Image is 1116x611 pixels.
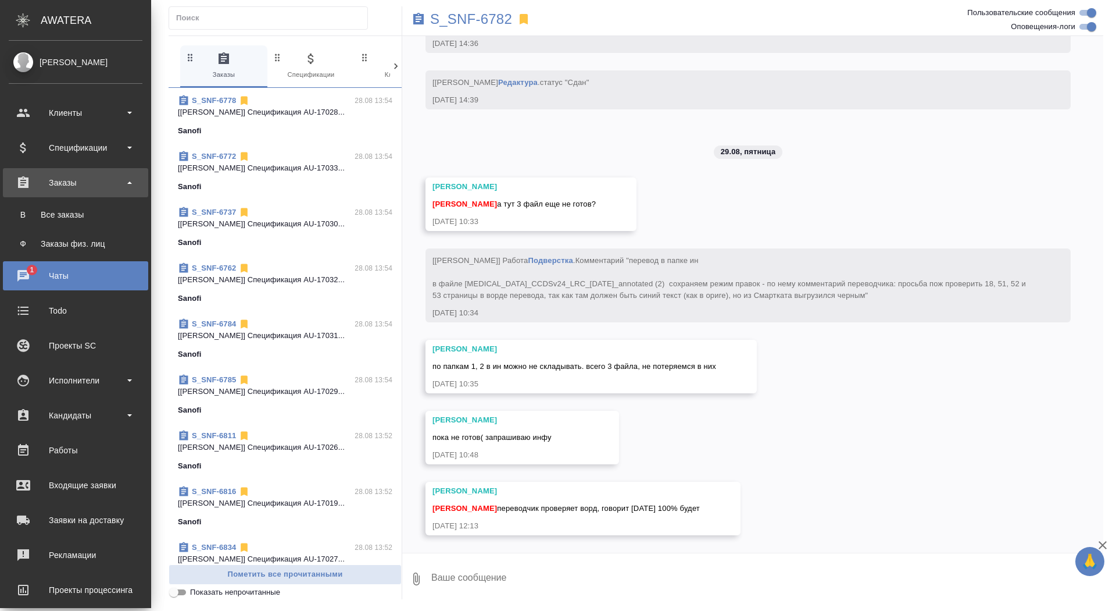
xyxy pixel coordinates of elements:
[432,520,700,532] div: [DATE] 12:13
[9,511,142,529] div: Заявки на доставку
[15,238,137,250] div: Заказы физ. лиц
[178,106,392,118] p: [[PERSON_NAME]] Спецификация AU-17028...
[9,267,142,285] div: Чаты
[178,274,392,286] p: [[PERSON_NAME]] Спецификация AU-17032...
[355,486,392,498] p: 28.08 13:52
[432,433,552,442] span: пока не готов( запрашиваю инфу
[528,256,573,265] a: Подверстка
[355,374,392,386] p: 28.08 13:54
[9,442,142,459] div: Работы
[540,78,589,87] span: статус "Сдан"
[355,95,392,106] p: 28.08 13:54
[178,218,392,230] p: [[PERSON_NAME]] Спецификация AU-17030...
[169,535,402,591] div: S_SNF-683428.08 13:52[[PERSON_NAME]] Спецификация AU-17027...Sanofi
[41,9,151,32] div: AWATERA
[9,104,142,122] div: Клиенты
[3,541,148,570] a: Рекламации
[178,162,392,174] p: [[PERSON_NAME]] Спецификация AU-17033...
[190,587,280,598] span: Показать непрочитанные
[3,296,148,325] a: Todo
[9,477,142,494] div: Входящие заявки
[238,486,250,498] svg: Отписаться
[432,256,1028,300] span: [[PERSON_NAME]] Работа .
[1011,21,1075,33] span: Оповещения-логи
[169,564,402,585] button: Пометить все прочитанными
[238,151,250,162] svg: Отписаться
[192,487,236,496] a: S_SNF-6816
[15,209,137,221] div: Все заказы
[3,576,148,605] a: Проекты процессинга
[192,152,236,161] a: S_SNF-6772
[192,264,236,272] a: S_SNF-6762
[178,553,392,565] p: [[PERSON_NAME]] Спецификация AU-17027...
[432,200,497,208] span: [PERSON_NAME]
[432,504,497,513] span: [PERSON_NAME]
[272,52,283,63] svg: Зажми и перетащи, чтобы поменять порядок вкладок
[432,485,700,497] div: [PERSON_NAME]
[178,330,392,342] p: [[PERSON_NAME]] Спецификация AU-17031...
[3,506,148,535] a: Заявки на доставку
[178,237,202,248] p: Sanofi
[178,293,202,304] p: Sanofi
[498,78,538,87] a: Редактура
[355,318,392,330] p: 28.08 13:54
[185,52,263,80] span: Заказы
[432,181,596,193] div: [PERSON_NAME]
[3,331,148,360] a: Проекты SC
[432,449,578,461] div: [DATE] 10:48
[9,302,142,319] div: Todo
[432,343,716,355] div: [PERSON_NAME]
[432,362,716,371] span: по папкам 1, 2 в ин можно не складывать. всего 3 файла, не потеряемся в них
[9,232,142,255] a: ФЗаказы физ. лиц
[9,203,142,226] a: ВВсе заказы
[432,216,596,228] div: [DATE] 10:33
[178,404,202,416] p: Sanofi
[23,264,41,276] span: 1
[192,208,236,216] a: S_SNF-6737
[178,516,202,528] p: Sanofi
[721,146,776,158] p: 29.08, пятница
[169,367,402,423] div: S_SNF-678528.08 13:54[[PERSON_NAME]] Спецификация AU-17029...Sanofi
[192,543,236,552] a: S_SNF-6834
[432,94,1030,106] div: [DATE] 14:39
[432,378,716,390] div: [DATE] 10:35
[355,151,392,162] p: 28.08 13:54
[9,337,142,354] div: Проекты SC
[178,181,202,193] p: Sanofi
[9,581,142,599] div: Проекты процессинга
[359,52,370,63] svg: Зажми и перетащи, чтобы поменять порядок вкладок
[185,52,196,63] svg: Зажми и перетащи, чтобы поменять порядок вкладок
[272,52,350,80] span: Спецификации
[9,546,142,564] div: Рекламации
[238,318,250,330] svg: Отписаться
[967,7,1075,19] span: Пользовательские сообщения
[355,207,392,218] p: 28.08 13:54
[432,256,1028,300] span: Комментарий "перевод в папке ин в файле [MEDICAL_DATA]_CCDSv24_LRC_[DATE]_annotated (2) сохраняем...
[355,430,392,442] p: 28.08 13:52
[192,431,236,440] a: S_SNF-6811
[176,10,367,26] input: Поиск
[430,13,512,25] a: S_SNF-6782
[9,372,142,389] div: Исполнители
[3,261,148,290] a: 1Чаты
[238,430,250,442] svg: Отписаться
[432,414,578,426] div: [PERSON_NAME]
[3,436,148,465] a: Работы
[355,262,392,274] p: 28.08 13:54
[9,56,142,69] div: [PERSON_NAME]
[238,95,250,106] svg: Отписаться
[192,96,236,105] a: S_SNF-6778
[9,407,142,424] div: Кандидаты
[178,349,202,360] p: Sanofi
[169,423,402,479] div: S_SNF-681128.08 13:52[[PERSON_NAME]] Спецификация AU-17026...Sanofi
[355,542,392,553] p: 28.08 13:52
[192,319,236,328] a: S_SNF-6784
[169,144,402,200] div: S_SNF-677228.08 13:54[[PERSON_NAME]] Спецификация AU-17033...Sanofi
[432,307,1030,319] div: [DATE] 10:34
[9,139,142,157] div: Спецификации
[192,375,236,384] a: S_SNF-6785
[238,262,250,274] svg: Отписаться
[178,498,392,509] p: [[PERSON_NAME]] Спецификация AU-17019...
[169,88,402,144] div: S_SNF-677828.08 13:54[[PERSON_NAME]] Спецификация AU-17028...Sanofi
